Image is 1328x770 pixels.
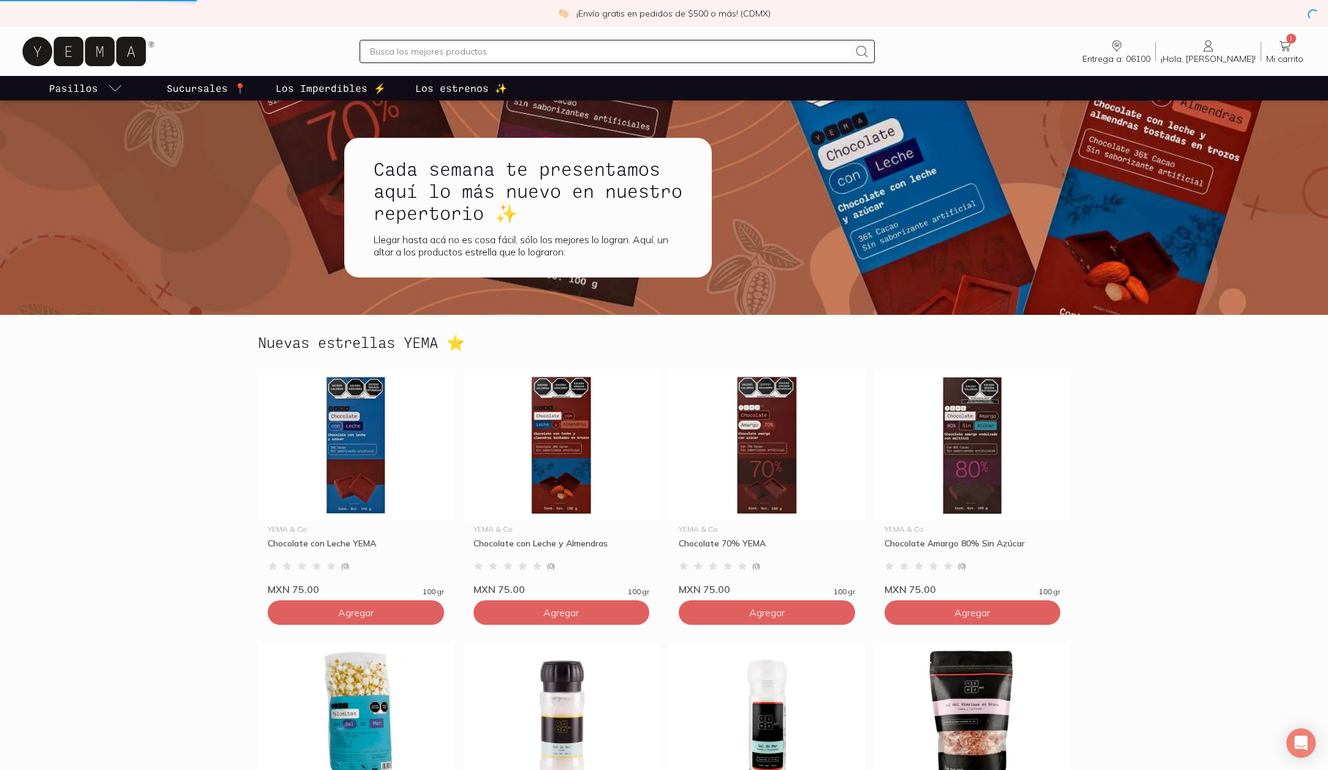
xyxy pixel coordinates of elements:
[1077,39,1155,64] a: Entrega a: 06100
[344,138,751,277] a: Cada semana te presentamos aquí lo más nuevo en nuestro repertorio ✨Llegar hasta acá no es cosa f...
[885,526,1061,533] div: YEMA & Co
[341,562,349,570] span: ( 0 )
[543,606,579,619] span: Agregar
[558,8,569,19] img: check
[374,157,682,224] h1: Cada semana te presentamos aquí lo más nuevo en nuestro repertorio ✨
[1082,53,1150,64] span: Entrega a: 06100
[1261,39,1308,64] a: 1Mi carrito
[547,562,555,570] span: ( 0 )
[885,583,936,595] span: MXN 75.00
[1286,728,1316,758] div: Open Intercom Messenger
[258,370,454,521] img: Chocolate con Leche YEMA
[258,334,465,350] h2: Nuevas estrellas YEMA ⭐️
[875,370,1071,521] img: Chocolate Amargo 80% Sin Azúcar
[473,600,650,625] button: Agregar
[834,588,855,595] span: 100 gr
[258,370,454,595] a: Chocolate con Leche YEMAYEMA & CoChocolate con Leche YEMA(0)MXN 75.00100 gr
[473,526,650,533] div: YEMA & Co
[413,76,510,100] a: Los estrenos ✨
[268,583,319,595] span: MXN 75.00
[423,588,444,595] span: 100 gr
[1286,34,1296,43] span: 1
[1161,53,1256,64] span: ¡Hola, [PERSON_NAME]!
[268,600,444,625] button: Agregar
[464,370,660,595] a: Chocolate con Leche y AlmendrasYEMA & CoChocolate con Leche y Almendras(0)MXN 75.00100 gr
[576,7,771,20] p: ¡Envío gratis en pedidos de $500 o más! (CDMX)
[669,370,865,521] img: Chocolate 70% YEMA
[374,233,682,258] div: Llegar hasta acá no es cosa fácil, sólo los mejores lo logran. Aquí, un altar a los productos est...
[679,526,855,533] div: YEMA & Co
[164,76,249,100] a: Sucursales 📍
[628,588,649,595] span: 100 gr
[752,562,760,570] span: ( 0 )
[49,81,98,96] p: Pasillos
[464,370,660,521] img: Chocolate con Leche y Almendras
[669,370,865,595] a: Chocolate 70% YEMAYEMA & CoChocolate 70% YEMA(0)MXN 75.00100 gr
[273,76,388,100] a: Los Imperdibles ⚡️
[958,562,966,570] span: ( 0 )
[268,526,444,533] div: YEMA & Co
[749,606,785,619] span: Agregar
[473,538,650,560] div: Chocolate con Leche y Almendras
[167,81,246,96] p: Sucursales 📍
[875,370,1071,595] a: Chocolate Amargo 80% Sin AzúcarYEMA & CoChocolate Amargo 80% Sin Azúcar(0)MXN 75.00100 gr
[47,76,125,100] a: pasillo-todos-link
[679,538,855,560] div: Chocolate 70% YEMA
[885,600,1061,625] button: Agregar
[276,81,386,96] p: Los Imperdibles ⚡️
[338,606,374,619] span: Agregar
[1266,53,1303,64] span: Mi carrito
[415,81,507,96] p: Los estrenos ✨
[679,583,730,595] span: MXN 75.00
[679,600,855,625] button: Agregar
[370,44,850,59] input: Busca los mejores productos
[1156,39,1261,64] a: ¡Hola, [PERSON_NAME]!
[1039,588,1060,595] span: 100 gr
[885,538,1061,560] div: Chocolate Amargo 80% Sin Azúcar
[954,606,990,619] span: Agregar
[473,583,525,595] span: MXN 75.00
[268,538,444,560] div: Chocolate con Leche YEMA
